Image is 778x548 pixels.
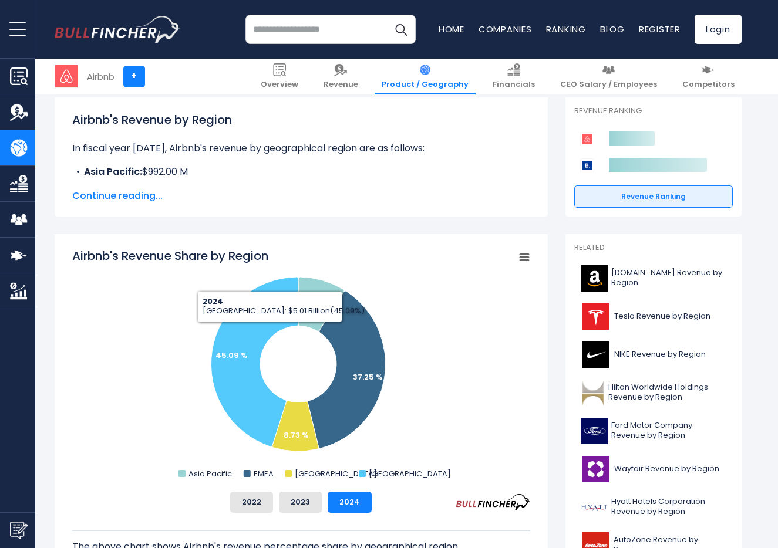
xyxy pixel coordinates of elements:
a: Ranking [546,23,586,35]
p: Revenue Ranking [574,106,733,116]
a: Revenue [316,59,365,94]
img: HLT logo [581,380,605,406]
img: AMZN logo [581,265,608,292]
span: Overview [261,80,298,90]
a: CEO Salary / Employees [553,59,664,94]
li: $4.14 B [72,179,530,193]
img: NKE logo [581,341,611,368]
span: Competitors [682,80,735,90]
img: F logo [581,418,608,444]
span: Financials [493,80,535,90]
tspan: Airbnb's Revenue Share by Region [72,248,268,264]
b: Asia Pacific: [84,165,142,178]
a: [DOMAIN_NAME] Revenue by Region [574,262,733,295]
a: Login [695,15,742,44]
a: Financials [486,59,542,94]
text: 8.94 % [305,293,332,305]
a: Home [439,23,464,35]
span: Revenue [324,80,358,90]
a: Register [639,23,681,35]
a: Overview [254,59,305,94]
span: Continue reading... [72,189,530,203]
span: Hilton Worldwide Holdings Revenue by Region [608,383,725,402]
a: Blog [600,23,625,35]
text: 37.25 % [353,371,383,383]
span: NIKE Revenue by Region [614,350,706,360]
a: Revenue Ranking [574,185,733,208]
text: [GEOGRAPHIC_DATA] [295,468,377,479]
a: Product / Geography [375,59,476,94]
div: Airbnb [87,70,114,83]
a: Competitors [675,59,742,94]
b: EMEA: [84,179,110,192]
img: bullfincher logo [55,16,181,43]
img: TSLA logo [581,303,611,330]
a: Hilton Worldwide Holdings Revenue by Region [574,377,733,409]
a: Wayfair Revenue by Region [574,453,733,485]
button: 2022 [230,492,273,513]
img: H logo [581,494,608,520]
img: ABNB logo [55,65,78,87]
button: 2024 [328,492,372,513]
li: $992.00 M [72,165,530,179]
span: [DOMAIN_NAME] Revenue by Region [611,268,726,288]
svg: Airbnb's Revenue Share by Region [72,248,530,482]
a: Ford Motor Company Revenue by Region [574,415,733,447]
text: 45.09 % [215,350,248,361]
span: Tesla Revenue by Region [614,312,710,322]
a: NIKE Revenue by Region [574,339,733,371]
text: [GEOGRAPHIC_DATA] [369,468,451,479]
p: In fiscal year [DATE], Airbnb's revenue by geographical region are as follows: [72,141,530,155]
img: Airbnb competitors logo [580,132,594,146]
span: Hyatt Hotels Corporation Revenue by Region [611,497,726,517]
span: CEO Salary / Employees [560,80,657,90]
img: W logo [581,456,611,482]
img: Booking Holdings competitors logo [580,158,594,172]
p: Related [574,243,733,253]
a: Tesla Revenue by Region [574,300,733,333]
a: Companies [479,23,532,35]
text: 8.73 % [284,429,309,441]
a: Go to homepage [55,16,181,43]
span: Wayfair Revenue by Region [614,464,719,474]
button: Search [386,15,416,44]
text: Asia Pacific [188,468,232,479]
span: Ford Motor Company Revenue by Region [611,421,726,441]
a: Hyatt Hotels Corporation Revenue by Region [574,491,733,523]
span: Product / Geography [382,80,469,90]
a: + [123,66,145,87]
button: 2023 [279,492,322,513]
text: EMEA [253,468,273,479]
h1: Airbnb's Revenue by Region [72,111,530,128]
